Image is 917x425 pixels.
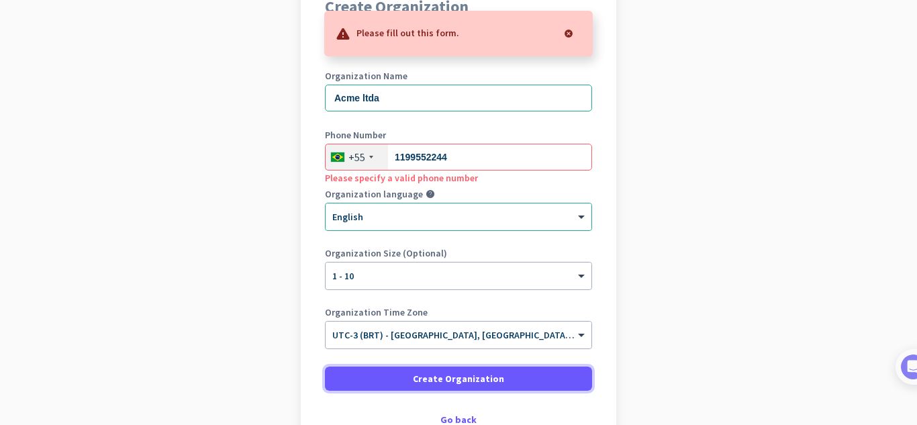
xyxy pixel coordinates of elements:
[325,130,592,140] label: Phone Number
[325,71,592,81] label: Organization Name
[426,189,435,199] i: help
[325,367,592,391] button: Create Organization
[325,415,592,424] div: Go back
[325,85,592,111] input: What is the name of your organization?
[348,150,365,164] div: +55
[356,26,459,39] p: Please fill out this form.
[325,172,478,184] span: Please specify a valid phone number
[325,308,592,317] label: Organization Time Zone
[413,372,504,385] span: Create Organization
[325,189,423,199] label: Organization language
[325,144,592,171] input: 11 2345-6789
[325,248,592,258] label: Organization Size (Optional)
